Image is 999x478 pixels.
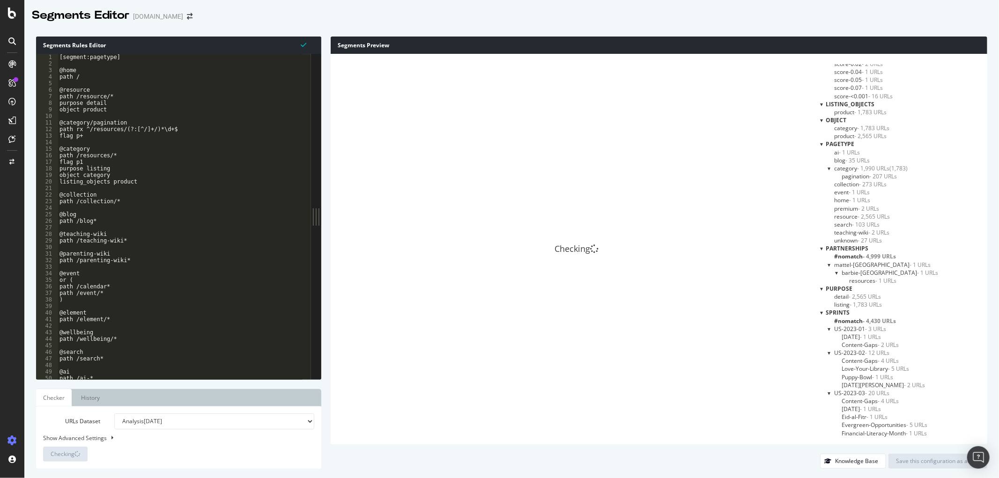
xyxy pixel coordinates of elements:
span: - 2,565 URLs [858,213,890,221]
div: Show Advanced Settings [36,434,307,442]
div: 21 [36,185,58,191]
div: 40 [36,309,58,316]
div: Open Intercom Messenger [967,446,990,469]
span: - 1,990 URLs [857,164,889,172]
span: - 4 URLs [878,357,899,365]
div: 15 [36,146,58,152]
span: - 1 URLs [849,196,870,204]
div: 47 [36,355,58,362]
div: 2 [36,60,58,67]
button: Save this configuration as active [888,454,987,469]
a: History [74,389,107,406]
span: Click to filter sprints on US-2023-01/Black-History-Month [842,333,881,341]
span: - 4 URLs [878,397,899,405]
span: - 3 URLs [894,437,915,445]
span: - 2,565 URLs [849,293,881,301]
span: - 3 URLs [865,325,886,333]
span: Click to filter sprints on US-2023-02/Content-Gaps [842,357,899,365]
span: - 1,783 URLs [857,124,889,132]
span: - 1 URLs [862,84,883,92]
div: 10 [36,113,58,119]
div: 49 [36,368,58,375]
span: - 207 URLs [869,172,897,180]
span: - 1 URLs [917,269,938,277]
span: listing_objects [826,100,874,108]
span: Click to filter sprints on US-2023-03/Content-Gaps [842,397,899,405]
div: 32 [36,257,58,264]
div: 44 [36,336,58,342]
span: - 1 URLs [875,277,896,285]
span: - 1 URLs [860,405,881,413]
div: arrow-right-arrow-left [187,13,192,20]
span: Click to filter high_propensity_resources on score-<0.001 [834,92,893,100]
div: Save this configuration as active [896,457,980,465]
span: Click to filter sprints on US-2023-02/Puppy-Bowl [842,373,893,381]
div: 16 [36,152,58,159]
span: - 1,783 URLs [854,108,887,116]
span: - 2 URLs [904,381,925,389]
span: - 16 URLs [868,92,893,100]
div: 9 [36,106,58,113]
span: Click to filter high_propensity_resources on score-0.04 [834,68,883,76]
img: tab_keywords_by_traffic_grey.svg [95,54,102,62]
span: - 1 URLs [862,76,883,84]
span: Click to filter sprints on US-2023-01 and its children [834,325,886,333]
img: logo_orange.svg [15,15,22,22]
div: 39 [36,303,58,309]
span: Click to filter purpose on detail [834,293,881,301]
span: Click to filter sprints on US-2023-01/Content-Gaps [842,341,899,349]
div: Domain: [DOMAIN_NAME] [24,24,103,32]
div: 22 [36,191,58,198]
span: Click to filter sprints on US-2023-03 and its children [834,389,889,397]
div: 18 [36,165,58,172]
span: Click to filter partnerships on #nomatch [834,252,896,260]
div: 1 [36,54,58,60]
span: - 20 URLs [865,389,889,397]
span: - 2,565 URLs [854,132,887,140]
label: URLs Dataset [36,413,107,429]
div: 7 [36,93,58,100]
span: Click to filter sprints on US-2023-02 and its children [834,349,889,357]
div: 38 [36,296,58,303]
span: - 1 URLs [866,413,888,421]
div: 30 [36,244,58,250]
span: Click to filter sprints on US-2023-03/Evergreen-Opportunities [842,421,927,429]
span: - 1 URLs [862,68,883,76]
div: 12 [36,126,58,132]
div: 19 [36,172,58,178]
span: - 1 URLs [910,261,931,269]
span: - 2 URLs [858,205,879,213]
span: Click to filter pagetype on home [834,196,870,204]
span: - 35 URLs [845,156,870,164]
span: Click to filter pagetype on unknown [834,236,882,244]
span: Click to filter sprints on US-2023-03/Financial-Literacy-Month [842,429,927,437]
span: Click to filter object on category [834,124,889,132]
span: - 12 URLs [865,349,889,357]
span: - 4,430 URLs [863,317,896,325]
span: Click to filter sprints on US-2023-03/Eid-al-Fitr [842,413,888,421]
div: 45 [36,342,58,349]
div: v 4.0.25 [26,15,46,22]
span: Click to filter partnerships on mattel-usa and its children [834,261,931,269]
span: - 27 URLs [858,236,882,244]
span: partnerships [826,244,868,252]
span: Checking [555,243,590,254]
div: 34 [36,270,58,277]
span: pagetype [826,140,854,148]
span: Click to filter pagetype on resource [834,213,890,221]
div: 48 [36,362,58,368]
span: Click to filter pagetype on event [834,188,870,196]
span: Click to filter partnerships on mattel-usa/barbie-usa/resources [849,277,896,285]
span: - 1 URLs [839,148,860,156]
div: Domain Overview [37,55,84,61]
div: Knowledge Base [835,457,878,465]
span: Click to filter pagetype on category/pagination [842,172,897,180]
span: - 4,999 URLs [863,252,896,260]
button: Checking [43,447,88,462]
span: Click to filter pagetype on blog [834,156,870,164]
div: 3 [36,67,58,74]
span: - 1 URLs [860,333,881,341]
div: 29 [36,237,58,244]
span: - 5 URLs [888,365,909,373]
a: Checker [36,389,72,406]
